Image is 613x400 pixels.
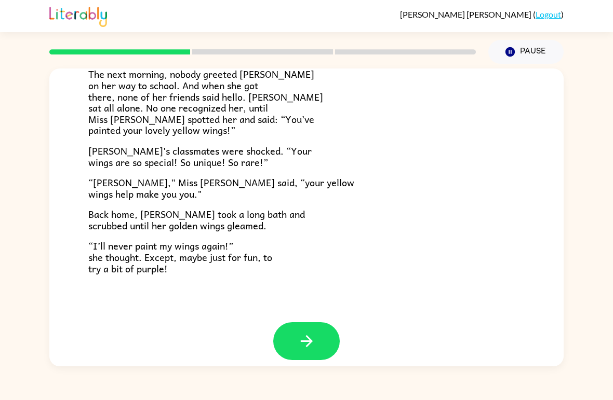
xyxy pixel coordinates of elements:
button: Pause [488,40,564,64]
span: “I’ll never paint my wings again!” she thought. Except, maybe just for fun, to try a bit of purple! [88,238,272,275]
span: “[PERSON_NAME],” Miss [PERSON_NAME] said, “your yellow wings help make you you." [88,175,354,201]
span: The next morning, nobody greeted [PERSON_NAME] on her way to school. And when she got there, none... [88,66,323,137]
span: Back home, [PERSON_NAME] took a long bath and scrubbed until her golden wings gleamed. [88,206,305,233]
span: [PERSON_NAME]'s classmates were shocked. “Your wings are so special! So unique! So rare!” [88,143,312,170]
div: ( ) [400,9,564,19]
span: [PERSON_NAME] [PERSON_NAME] [400,9,533,19]
a: Logout [536,9,561,19]
img: Literably [49,4,107,27]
